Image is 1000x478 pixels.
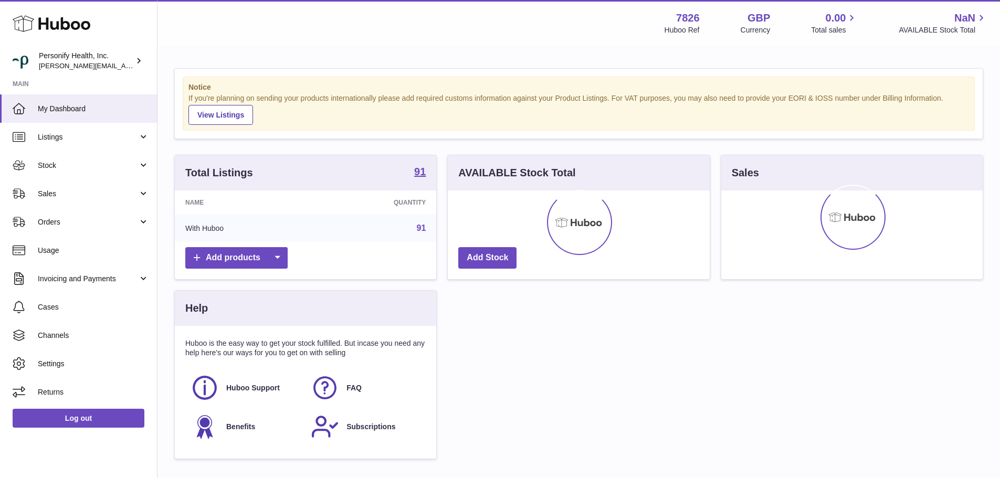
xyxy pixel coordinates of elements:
h3: Help [185,301,208,315]
span: AVAILABLE Stock Total [899,25,987,35]
span: Settings [38,359,149,369]
span: Benefits [226,422,255,432]
span: FAQ [346,383,362,393]
span: NaN [954,11,975,25]
strong: 7826 [676,11,700,25]
th: Quantity [313,190,436,215]
a: Add Stock [458,247,517,269]
a: View Listings [188,105,253,125]
div: Currency [741,25,771,35]
h3: Sales [732,166,759,180]
td: With Huboo [175,215,313,242]
span: Orders [38,217,138,227]
h3: Total Listings [185,166,253,180]
a: Huboo Support [191,374,300,402]
span: Subscriptions [346,422,395,432]
span: 0.00 [826,11,846,25]
a: 91 [417,224,426,232]
a: Add products [185,247,288,269]
span: My Dashboard [38,104,149,114]
span: Invoicing and Payments [38,274,138,284]
a: Benefits [191,412,300,441]
div: Huboo Ref [665,25,700,35]
a: 91 [414,166,426,179]
span: Huboo Support [226,383,280,393]
span: Total sales [811,25,858,35]
h3: AVAILABLE Stock Total [458,166,575,180]
span: Listings [38,132,138,142]
p: Huboo is the easy way to get your stock fulfilled. But incase you need any help here's our ways f... [185,338,426,358]
div: If you're planning on sending your products internationally please add required customs informati... [188,93,969,125]
span: Stock [38,161,138,171]
a: Subscriptions [311,412,420,441]
strong: Notice [188,82,969,92]
a: Log out [13,409,144,428]
span: [PERSON_NAME][EMAIL_ADDRESS][PERSON_NAME][DOMAIN_NAME] [39,61,267,70]
a: FAQ [311,374,420,402]
div: Personify Health, Inc. [39,51,133,71]
img: donald.holliday@virginpulse.com [13,53,28,69]
span: Sales [38,189,138,199]
span: Channels [38,331,149,341]
span: Returns [38,387,149,397]
span: Cases [38,302,149,312]
th: Name [175,190,313,215]
a: 0.00 Total sales [811,11,858,35]
a: NaN AVAILABLE Stock Total [899,11,987,35]
strong: 91 [414,166,426,177]
span: Usage [38,246,149,256]
strong: GBP [748,11,770,25]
